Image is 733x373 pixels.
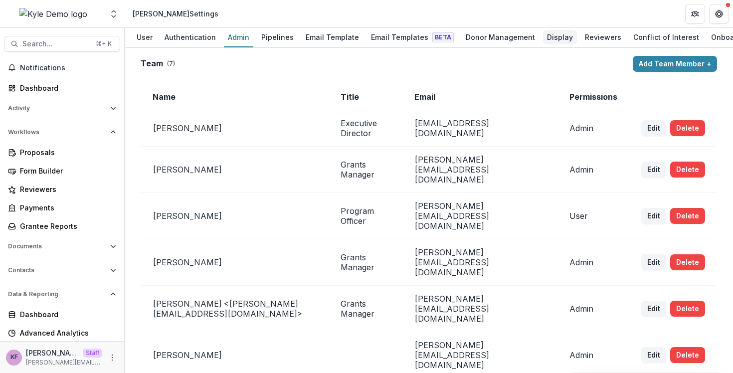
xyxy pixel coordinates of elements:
div: Proposals [20,147,112,158]
div: Reviewers [581,30,625,44]
p: [PERSON_NAME] [26,348,79,358]
span: Workflows [8,129,106,136]
span: Data & Reporting [8,291,106,298]
div: Payments [20,202,112,213]
button: Edit [641,254,666,270]
span: Documents [8,243,106,250]
a: Display [543,28,577,47]
a: Payments [4,199,120,216]
a: Form Builder [4,163,120,179]
a: Email Templates Beta [367,28,458,47]
span: Contacts [8,267,106,274]
button: Delete [670,162,705,178]
div: Advanced Analytics [20,328,112,338]
td: Admin [557,239,629,286]
div: ⌘ + K [94,38,114,49]
div: Admin [224,30,253,44]
div: [PERSON_NAME] Settings [133,8,218,19]
nav: breadcrumb [129,6,222,21]
button: Partners [685,4,705,24]
button: Edit [641,301,666,317]
td: Grants Manager [329,286,402,332]
td: Executive Director [329,110,402,147]
td: Grants Manager [329,239,402,286]
a: Dashboard [4,80,120,96]
button: Open Documents [4,238,120,254]
button: Delete [670,254,705,270]
td: User [557,193,629,239]
button: Open Contacts [4,262,120,278]
button: Open Data & Reporting [4,286,120,302]
td: [PERSON_NAME] [141,110,329,147]
span: Search... [22,40,90,48]
a: Grantee Reports [4,218,120,234]
button: Get Help [709,4,729,24]
div: Display [543,30,577,44]
span: Activity [8,105,106,112]
td: [PERSON_NAME] [141,239,329,286]
h2: Team [141,59,163,68]
div: Email Templates [367,30,458,44]
p: [PERSON_NAME][EMAIL_ADDRESS][DOMAIN_NAME] [26,358,102,367]
div: Dashboard [20,83,112,93]
span: Notifications [20,64,116,72]
div: Dashboard [20,309,112,320]
div: Reviewers [20,184,112,194]
a: Donor Management [462,28,539,47]
td: [PERSON_NAME][EMAIL_ADDRESS][DOMAIN_NAME] [402,147,557,193]
div: Authentication [161,30,220,44]
button: Delete [670,301,705,317]
div: User [133,30,157,44]
td: Title [329,84,402,110]
td: Grants Manager [329,147,402,193]
button: Open Activity [4,100,120,116]
button: Edit [641,162,666,178]
button: More [106,352,118,364]
button: Notifications [4,60,120,76]
a: User [133,28,157,47]
div: Pipelines [257,30,298,44]
td: Admin [557,110,629,147]
button: Delete [670,120,705,136]
button: Edit [641,208,666,224]
td: [PERSON_NAME][EMAIL_ADDRESS][DOMAIN_NAME] [402,286,557,332]
a: Conflict of Interest [629,28,703,47]
button: Delete [670,347,705,363]
button: Open entity switcher [107,4,121,24]
td: [PERSON_NAME] [141,147,329,193]
div: Form Builder [20,166,112,176]
a: Proposals [4,144,120,161]
a: Pipelines [257,28,298,47]
td: [PERSON_NAME] [141,193,329,239]
a: Reviewers [581,28,625,47]
button: Search... [4,36,120,52]
td: [PERSON_NAME][EMAIL_ADDRESS][DOMAIN_NAME] [402,193,557,239]
a: Advanced Analytics [4,325,120,341]
a: Reviewers [4,181,120,197]
td: Admin [557,147,629,193]
a: Email Template [302,28,363,47]
td: Program Officer [329,193,402,239]
button: Edit [641,347,666,363]
td: Email [402,84,557,110]
td: Name [141,84,329,110]
div: Kyle Ford [10,354,18,361]
span: Beta [432,32,454,42]
button: Edit [641,120,666,136]
button: Delete [670,208,705,224]
button: Open Workflows [4,124,120,140]
img: Kyle Demo logo [19,8,87,20]
p: ( 7 ) [167,59,175,68]
td: [PERSON_NAME] <[PERSON_NAME][EMAIL_ADDRESS][DOMAIN_NAME]> [141,286,329,332]
td: [PERSON_NAME][EMAIL_ADDRESS][DOMAIN_NAME] [402,239,557,286]
div: Grantee Reports [20,221,112,231]
div: Conflict of Interest [629,30,703,44]
a: Authentication [161,28,220,47]
p: Staff [83,349,102,358]
a: Admin [224,28,253,47]
button: Add Team Member + [633,56,717,72]
div: Donor Management [462,30,539,44]
a: Dashboard [4,306,120,323]
td: Admin [557,286,629,332]
td: [EMAIL_ADDRESS][DOMAIN_NAME] [402,110,557,147]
